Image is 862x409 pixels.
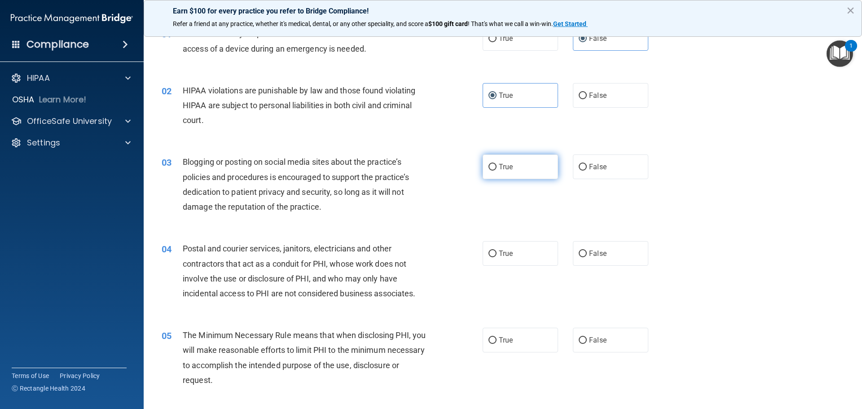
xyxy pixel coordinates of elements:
input: False [579,337,587,344]
span: 04 [162,244,172,255]
p: OfficeSafe University [27,116,112,127]
a: Privacy Policy [60,371,100,380]
span: Ⓒ Rectangle Health 2024 [12,384,85,393]
span: False [589,163,607,171]
img: PMB logo [11,9,133,27]
strong: Get Started [553,20,586,27]
iframe: Drift Widget Chat Controller [707,345,851,381]
span: ! That's what we call a win-win. [468,20,553,27]
input: True [488,35,497,42]
input: True [488,92,497,99]
a: Settings [11,137,131,148]
span: HIPAA violations are punishable by law and those found violating HIPAA are subject to personal li... [183,86,415,125]
a: HIPAA [11,73,131,84]
span: False [589,336,607,344]
div: 1 [849,46,853,57]
span: 02 [162,86,172,97]
button: Open Resource Center, 1 new notification [827,40,853,67]
span: It is ok to share your password with a co-worker in case immediate access of a device during an e... [183,29,422,53]
h4: Compliance [26,38,89,51]
span: True [499,34,513,43]
span: False [589,249,607,258]
input: False [579,92,587,99]
span: False [589,91,607,100]
a: OfficeSafe University [11,116,131,127]
a: Terms of Use [12,371,49,380]
p: HIPAA [27,73,50,84]
p: Settings [27,137,60,148]
span: Blogging or posting on social media sites about the practice’s policies and procedures is encoura... [183,157,409,211]
span: True [499,249,513,258]
a: Get Started [553,20,588,27]
span: True [499,163,513,171]
p: OSHA [12,94,35,105]
span: False [589,34,607,43]
input: True [488,164,497,171]
p: Learn More! [39,94,87,105]
input: True [488,251,497,257]
input: False [579,35,587,42]
p: Earn $100 for every practice you refer to Bridge Compliance! [173,7,833,15]
span: True [499,336,513,344]
button: Close [846,3,855,18]
strong: $100 gift card [428,20,468,27]
input: True [488,337,497,344]
input: False [579,251,587,257]
span: Refer a friend at any practice, whether it's medical, dental, or any other speciality, and score a [173,20,428,27]
span: True [499,91,513,100]
span: 03 [162,157,172,168]
span: The Minimum Necessary Rule means that when disclosing PHI, you will make reasonable efforts to li... [183,330,426,385]
span: 05 [162,330,172,341]
span: Postal and courier services, janitors, electricians and other contractors that act as a conduit f... [183,244,415,298]
input: False [579,164,587,171]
